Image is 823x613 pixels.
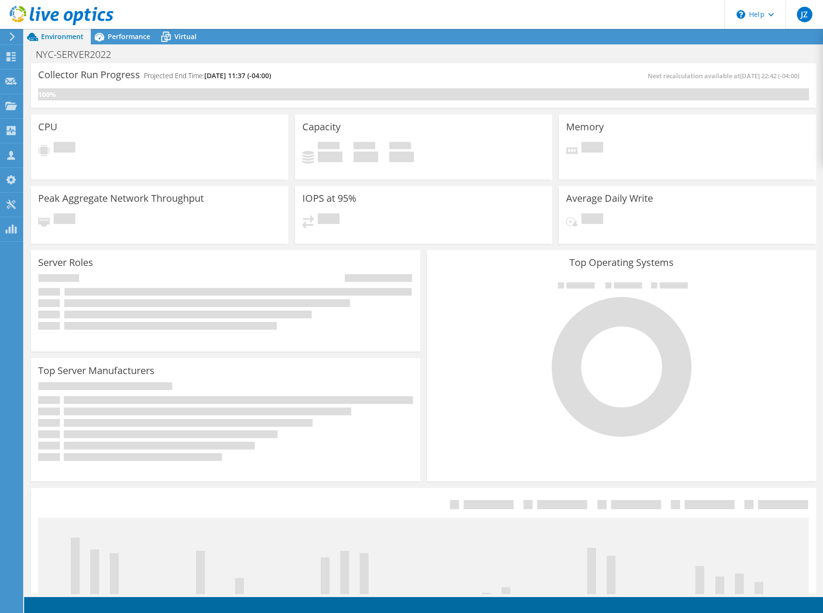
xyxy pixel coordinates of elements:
span: Used [318,142,340,152]
h3: Capacity [302,122,341,132]
span: Pending [54,142,75,155]
h3: Server Roles [38,257,93,268]
span: [DATE] 11:37 (-04:00) [204,71,271,80]
span: Free [354,142,375,152]
span: Next recalculation available at [648,71,804,80]
h3: CPU [38,122,57,132]
span: Pending [582,142,603,155]
h1: NYC-SERVER2022 [31,49,126,60]
span: Pending [54,213,75,226]
h3: Top Operating Systems [434,257,809,268]
span: Performance [108,32,150,41]
span: Total [389,142,411,152]
h3: IOPS at 95% [302,193,356,204]
h3: Memory [566,122,604,132]
h3: Peak Aggregate Network Throughput [38,193,204,204]
span: Virtual [174,32,197,41]
svg: \n [737,10,745,19]
h4: 0 GiB [389,152,414,162]
h4: 0 GiB [318,152,342,162]
h4: Projected End Time: [144,70,271,81]
span: Environment [41,32,84,41]
h3: Average Daily Write [566,193,653,204]
span: [DATE] 22:42 (-04:00) [740,71,799,80]
h3: Top Server Manufacturers [38,365,155,376]
span: Pending [318,213,340,226]
span: Pending [582,213,603,226]
h4: 0 GiB [354,152,378,162]
span: JZ [797,7,812,22]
